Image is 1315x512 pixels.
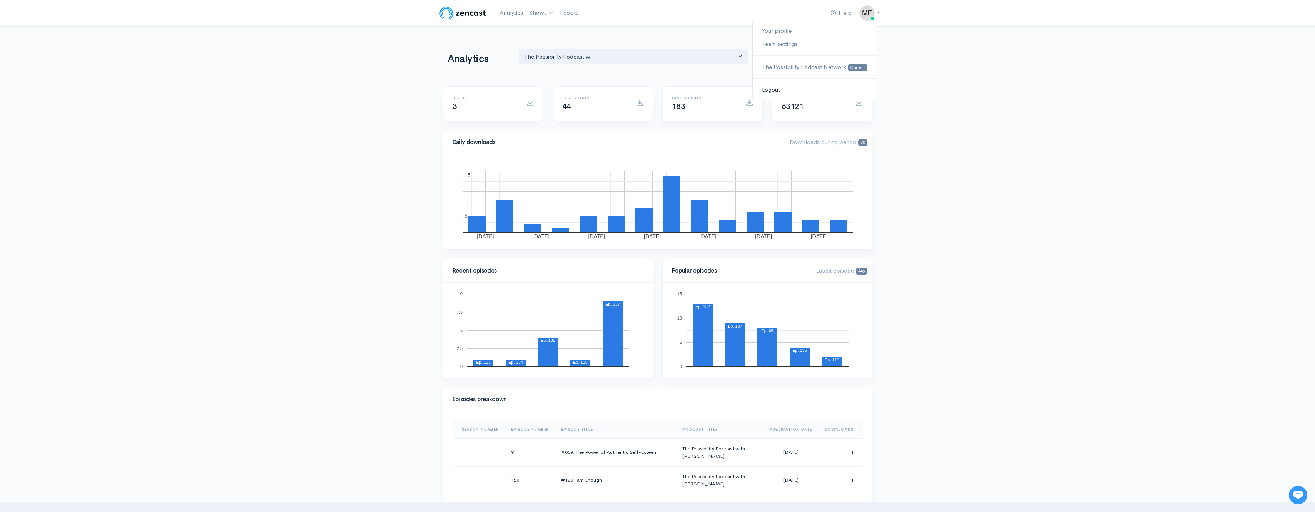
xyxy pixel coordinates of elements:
[676,420,763,439] th: Sort column
[456,346,462,351] text: 2.5
[453,292,643,369] svg: A chart.
[782,96,846,100] h6: All time
[858,139,867,146] span: 70
[456,310,462,314] text: 7.5
[496,5,526,21] a: Analytics
[761,328,774,333] text: Ep. 65
[605,302,620,306] text: Ep. 137
[465,213,468,219] text: 5
[782,102,804,111] span: 63121
[818,438,862,466] td: 1
[699,233,716,239] text: [DATE]
[555,466,676,494] td: #120 I am Enough
[10,132,144,141] p: Find an answer quickly
[676,438,763,466] td: The Possibility Podcast with [PERSON_NAME]
[532,233,549,239] text: [DATE]
[562,96,627,100] h6: Last 7 days
[448,54,510,65] h1: Analytics
[573,360,588,365] text: Ep. 136
[1289,486,1307,504] iframe: gist-messenger-bubble-iframe
[818,466,862,494] td: 1
[519,49,749,65] button: The Possibility Podcast w...
[755,233,772,239] text: [DATE]
[453,96,517,100] h6: [DATE]
[12,37,142,50] h1: Hi 👋
[679,364,682,369] text: 0
[438,5,487,21] img: ZenCast Logo
[827,5,855,22] a: Help
[753,60,876,74] a: The Possibility Podcast Network Current
[541,338,555,343] text: Ep. 135
[677,291,682,296] text: 15
[453,396,858,403] h4: Episodes breakdown
[763,420,818,439] th: Sort column
[12,102,142,117] button: New conversation
[460,328,462,333] text: 5
[22,145,137,160] input: Search articles
[12,51,142,88] h2: Just let us know if you need anything and we'll be happy to help! 🙂
[810,233,827,239] text: [DATE]
[790,138,867,146] span: Downloads during period:
[555,438,676,466] td: #009: The Power of Authentic Self-Esteem
[557,5,581,21] a: People
[477,233,494,239] text: [DATE]
[848,64,867,71] span: Current
[555,420,676,439] th: Sort column
[476,360,491,365] text: Ep. 133
[695,304,710,309] text: Ep. 132
[676,466,763,494] td: The Possibility Podcast with [PERSON_NAME]
[816,267,867,274] span: Latest episode:
[458,291,462,296] text: 10
[792,348,807,353] text: Ep. 135
[453,268,639,274] h4: Recent episodes
[460,364,462,369] text: 0
[465,192,471,199] text: 10
[644,233,661,239] text: [DATE]
[677,316,682,320] text: 10
[453,163,863,240] svg: A chart.
[825,358,839,362] text: Ep. 119
[505,438,555,466] td: 9
[50,107,92,113] span: New conversation
[526,5,557,22] a: Shows
[753,37,876,51] a: Team settings
[505,420,555,439] th: Sort column
[672,96,736,100] h6: Last 30 days
[465,172,471,178] text: 15
[679,340,682,345] text: 5
[672,102,685,111] span: 183
[672,268,807,274] h4: Popular episodes
[453,102,457,111] span: 3
[856,268,867,275] span: 446
[818,420,862,439] th: Sort column
[505,466,555,494] td: 120
[562,102,571,111] span: 44
[753,83,876,97] a: Logout
[672,292,863,369] svg: A chart.
[453,420,505,439] th: Sort column
[762,63,846,70] span: The Possibility Podcast Network
[728,324,742,328] text: Ep. 137
[859,5,875,21] img: ...
[524,52,737,61] div: The Possibility Podcast w...
[588,233,605,239] text: [DATE]
[763,438,818,466] td: [DATE]
[753,24,876,38] a: Your profile
[508,360,523,365] text: Ep. 134
[763,466,818,494] td: [DATE]
[453,139,781,146] h4: Daily downloads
